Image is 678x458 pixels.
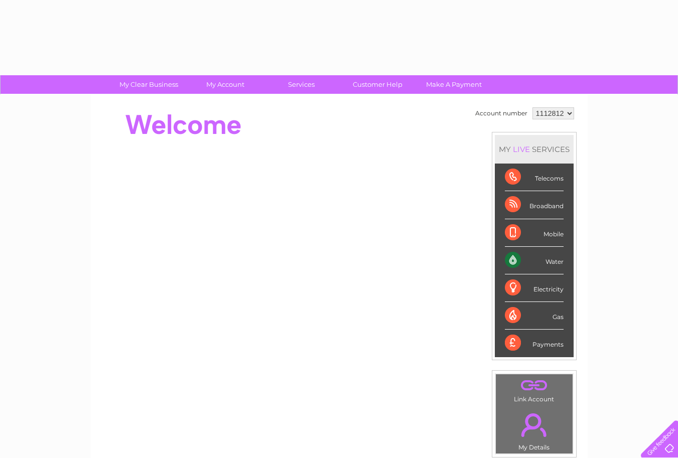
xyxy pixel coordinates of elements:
[498,377,570,394] a: .
[413,75,495,94] a: Make A Payment
[336,75,419,94] a: Customer Help
[498,407,570,442] a: .
[505,191,564,219] div: Broadband
[495,405,573,454] td: My Details
[260,75,343,94] a: Services
[505,274,564,302] div: Electricity
[511,144,532,154] div: LIVE
[505,219,564,247] div: Mobile
[184,75,266,94] a: My Account
[473,105,530,122] td: Account number
[495,374,573,405] td: Link Account
[495,135,574,164] div: MY SERVICES
[505,247,564,274] div: Water
[107,75,190,94] a: My Clear Business
[505,302,564,330] div: Gas
[505,164,564,191] div: Telecoms
[505,330,564,357] div: Payments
